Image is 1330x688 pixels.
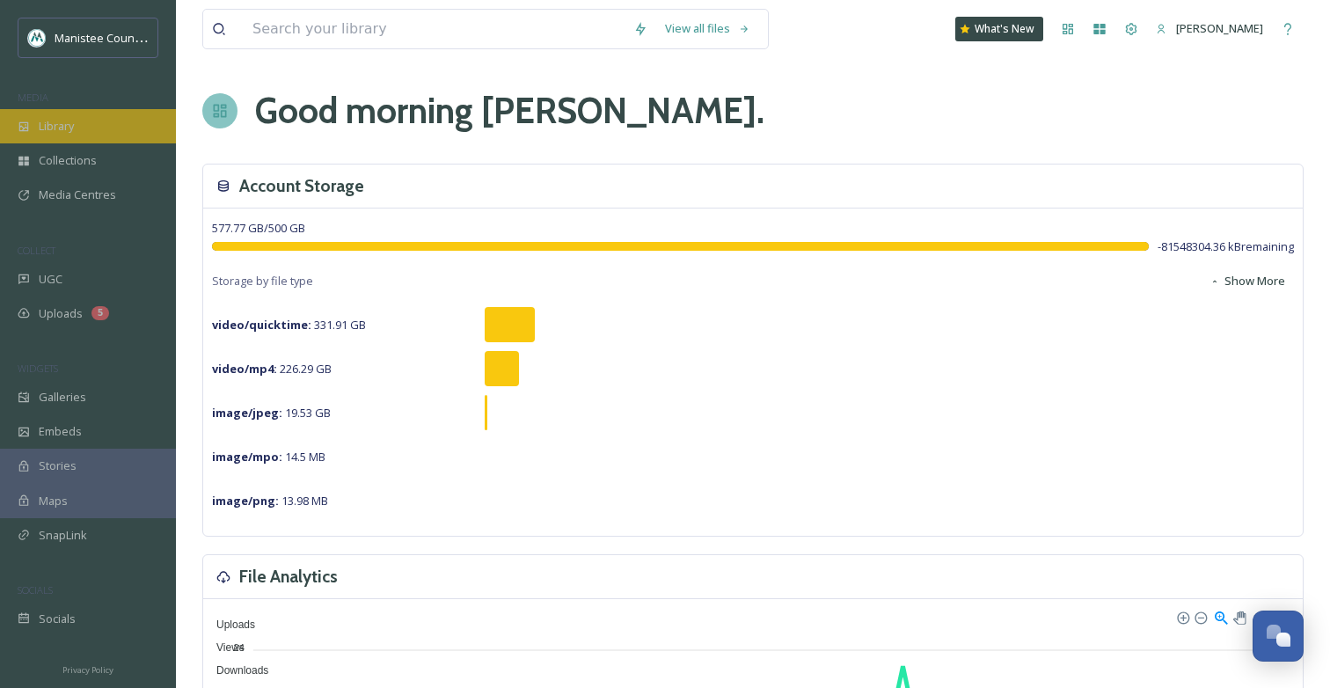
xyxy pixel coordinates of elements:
span: Uploads [39,305,83,322]
input: Search your library [244,10,625,48]
strong: image/mpo : [212,449,282,465]
img: logo.jpeg [28,29,46,47]
strong: image/png : [212,493,279,509]
span: Storage by file type [212,273,313,289]
span: UGC [39,271,62,288]
div: Panning [1233,611,1244,622]
a: View all files [656,11,759,46]
tspan: 24 [234,642,245,653]
span: Embeds [39,423,82,440]
div: Selection Zoom [1213,609,1228,624]
span: Privacy Policy [62,664,113,676]
h3: File Analytics [239,564,338,589]
div: Zoom In [1176,611,1188,623]
span: 14.5 MB [212,449,325,465]
span: Downloads [203,664,268,677]
button: Show More [1201,264,1294,298]
span: 331.91 GB [212,317,366,333]
span: Collections [39,152,97,169]
div: Menu [1270,609,1285,624]
strong: image/jpeg : [212,405,282,421]
span: Uploads [203,618,255,631]
span: Views [203,641,245,654]
span: Stories [39,457,77,474]
span: -81548304.36 kB remaining [1158,238,1294,255]
button: Open Chat [1253,611,1304,662]
span: 577.77 GB / 500 GB [212,220,305,236]
span: COLLECT [18,244,55,257]
span: Media Centres [39,187,116,203]
h3: Account Storage [239,173,364,199]
a: Privacy Policy [62,658,113,679]
span: [PERSON_NAME] [1176,20,1263,36]
span: WIDGETS [18,362,58,375]
span: 226.29 GB [212,361,332,377]
h1: Good morning [PERSON_NAME] . [255,84,764,137]
span: Galleries [39,389,86,406]
div: Reset Zoom [1253,609,1268,624]
div: 5 [91,306,109,320]
div: Zoom Out [1194,611,1206,623]
span: SOCIALS [18,583,53,597]
strong: video/quicktime : [212,317,311,333]
span: Library [39,118,74,135]
a: What's New [955,17,1043,41]
span: Manistee County Tourism [55,29,189,46]
span: MEDIA [18,91,48,104]
strong: video/mp4 : [212,361,277,377]
span: SnapLink [39,527,87,544]
span: 13.98 MB [212,493,328,509]
span: Maps [39,493,68,509]
span: Socials [39,611,76,627]
span: 19.53 GB [212,405,331,421]
a: [PERSON_NAME] [1147,11,1272,46]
